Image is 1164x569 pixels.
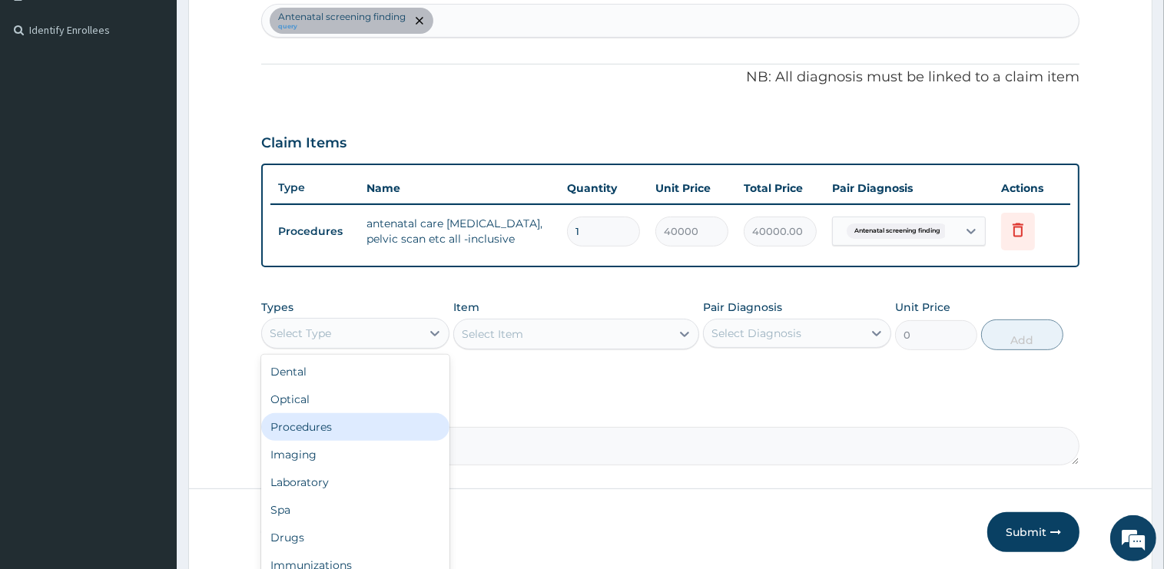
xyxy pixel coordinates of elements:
img: d_794563401_company_1708531726252_794563401 [28,77,62,115]
div: Minimize live chat window [252,8,289,45]
div: Select Type [270,326,331,341]
div: Optical [261,385,449,413]
label: Item [453,299,479,315]
div: Drugs [261,524,449,551]
small: query [278,23,406,31]
th: Name [359,173,559,203]
th: Quantity [559,173,648,203]
div: Dental [261,358,449,385]
p: Antenatal screening finding [278,11,406,23]
div: Procedures [261,413,449,441]
td: Procedures [270,217,359,246]
button: Submit [987,512,1079,552]
p: NB: All diagnosis must be linked to a claim item [261,68,1079,88]
div: Laboratory [261,468,449,496]
span: We're online! [89,180,212,336]
label: Unit Price [895,299,950,315]
textarea: Type your message and hit 'Enter' [8,394,293,448]
th: Actions [993,173,1070,203]
label: Pair Diagnosis [703,299,782,315]
th: Pair Diagnosis [824,173,993,203]
div: Select Diagnosis [711,326,801,341]
h3: Claim Items [261,135,347,152]
th: Unit Price [648,173,736,203]
span: remove selection option [413,14,426,28]
th: Total Price [736,173,824,203]
label: Types [261,301,293,314]
td: antenatal care [MEDICAL_DATA], pelvic scan etc all -inclusive [359,208,559,254]
span: Antenatal screening finding [847,223,948,239]
button: Add [981,319,1063,350]
div: Chat with us now [80,86,258,106]
div: Spa [261,496,449,524]
label: Comment [261,405,1079,418]
th: Type [270,174,359,202]
div: Imaging [261,441,449,468]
